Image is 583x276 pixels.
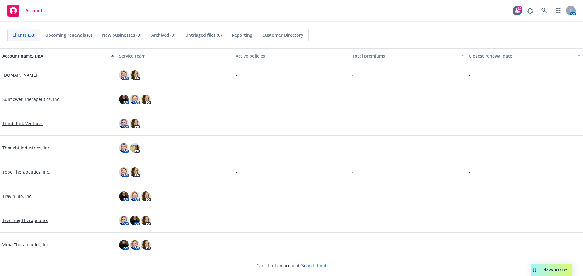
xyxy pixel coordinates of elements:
[302,263,326,268] a: Search for it
[117,48,233,63] button: Service team
[236,169,237,175] span: -
[119,143,129,153] img: photo
[130,167,140,177] img: photo
[352,120,354,127] span: -
[262,32,303,38] span: Customer Directory
[130,70,140,80] img: photo
[2,96,60,102] a: Sunflower Therapeutics, Inc.
[26,8,45,13] span: Accounts
[236,72,237,78] span: -
[119,53,231,59] div: Service team
[469,193,470,199] span: -
[469,217,470,224] span: -
[469,96,470,102] span: -
[469,241,470,248] span: -
[466,48,583,63] button: Closest renewal date
[185,32,222,38] span: Untriaged files (0)
[531,264,538,276] div: Drag to move
[236,241,237,248] span: -
[352,193,354,199] span: -
[141,95,151,104] img: photo
[130,240,140,250] img: photo
[2,72,37,78] a: [DOMAIN_NAME]
[119,167,129,177] img: photo
[141,240,151,250] img: photo
[538,5,550,17] a: Search
[469,120,470,127] span: -
[2,145,51,151] a: Thought Industries, Inc.
[543,267,567,272] span: Nova Assist
[130,191,140,201] img: photo
[151,32,175,38] span: Archived (0)
[517,6,522,11] div: 10
[236,120,237,127] span: -
[2,241,50,248] a: Vima Therapeutics, Inc.
[102,32,141,38] span: New businesses (0)
[352,217,354,224] span: -
[524,5,536,17] a: Report a Bug
[119,95,129,104] img: photo
[2,169,50,175] a: Topo Therapeutics, Inc.
[233,48,350,63] button: Active policies
[352,53,457,59] div: Total premiums
[130,143,140,153] img: photo
[352,72,354,78] span: -
[130,119,140,128] img: photo
[236,145,237,151] span: -
[2,217,48,224] a: TreeFrog Therapeutics
[531,264,572,276] button: Nova Assist
[469,169,470,175] span: -
[12,32,35,38] span: Clients (38)
[352,145,354,151] span: -
[141,191,151,201] img: photo
[130,216,140,225] img: photo
[552,5,564,17] a: Switch app
[469,72,470,78] span: -
[119,119,129,128] img: photo
[257,262,326,269] span: Can't find an account?
[236,96,237,102] span: -
[352,96,354,102] span: -
[130,95,140,104] img: photo
[119,240,129,250] img: photo
[236,193,237,199] span: -
[236,217,237,224] span: -
[2,120,43,127] a: Third Rock Ventures
[5,2,47,19] a: Accounts
[45,32,92,38] span: Upcoming renewals (0)
[469,145,470,151] span: -
[2,53,107,59] div: Account name, DBA
[350,48,466,63] button: Total premiums
[352,169,354,175] span: -
[141,216,151,225] img: photo
[232,32,252,38] span: Reporting
[119,70,129,80] img: photo
[352,241,354,248] span: -
[469,53,574,59] div: Closest renewal date
[119,191,129,201] img: photo
[2,193,32,199] a: Travin Bio, Inc.
[119,216,129,225] img: photo
[236,53,347,59] div: Active policies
